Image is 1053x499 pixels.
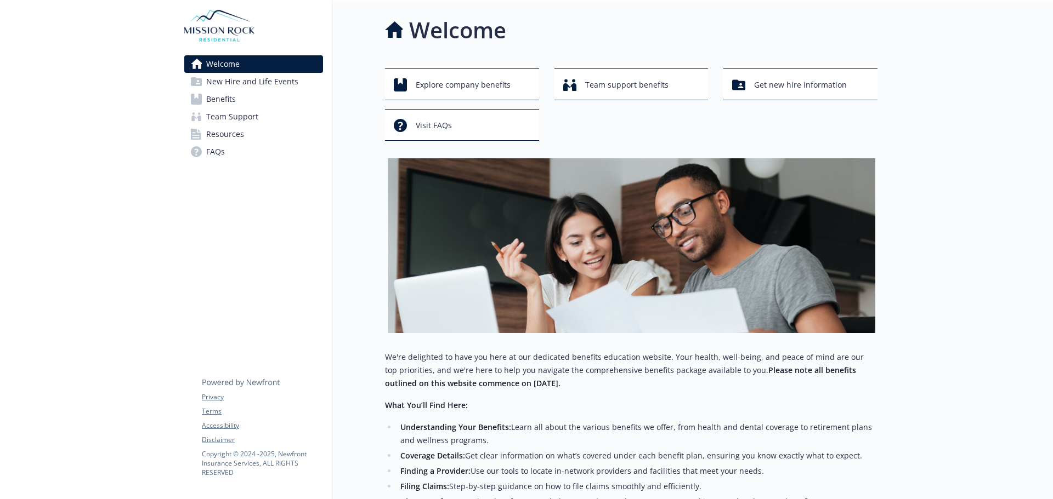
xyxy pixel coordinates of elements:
a: FAQs [184,143,323,160]
strong: Coverage Details: [400,450,465,461]
li: Learn all about the various benefits we offer, from health and dental coverage to retirement plan... [397,421,877,447]
span: Get new hire information [754,74,847,95]
a: Terms [202,406,322,416]
p: Copyright © 2024 - 2025 , Newfront Insurance Services, ALL RIGHTS RESERVED [202,449,322,477]
a: Benefits [184,90,323,108]
a: Resources [184,125,323,143]
a: Welcome [184,55,323,73]
p: We're delighted to have you here at our dedicated benefits education website. Your health, well-b... [385,351,877,390]
li: Get clear information on what’s covered under each benefit plan, ensuring you know exactly what t... [397,449,877,462]
a: Privacy [202,392,322,402]
span: Team support benefits [585,74,669,95]
button: Get new hire information [723,68,877,100]
span: Resources [206,125,244,143]
span: Team Support [206,108,258,125]
a: Disclaimer [202,435,322,445]
li: Use our tools to locate in-network providers and facilities that meet your needs. [397,464,877,478]
a: Accessibility [202,421,322,431]
span: New Hire and Life Events [206,73,298,90]
strong: What You’ll Find Here: [385,400,468,410]
span: Visit FAQs [416,115,452,136]
strong: Filing Claims: [400,481,449,491]
span: Welcome [206,55,240,73]
button: Visit FAQs [385,109,539,141]
button: Team support benefits [554,68,709,100]
span: Benefits [206,90,236,108]
img: overview page banner [388,158,875,333]
a: New Hire and Life Events [184,73,323,90]
strong: Finding a Provider: [400,466,471,476]
span: FAQs [206,143,225,160]
a: Team Support [184,108,323,125]
h1: Welcome [409,14,506,47]
button: Explore company benefits [385,68,539,100]
strong: Understanding Your Benefits: [400,422,511,432]
li: Step-by-step guidance on how to file claims smoothly and efficiently. [397,480,877,493]
span: Explore company benefits [416,74,511,95]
